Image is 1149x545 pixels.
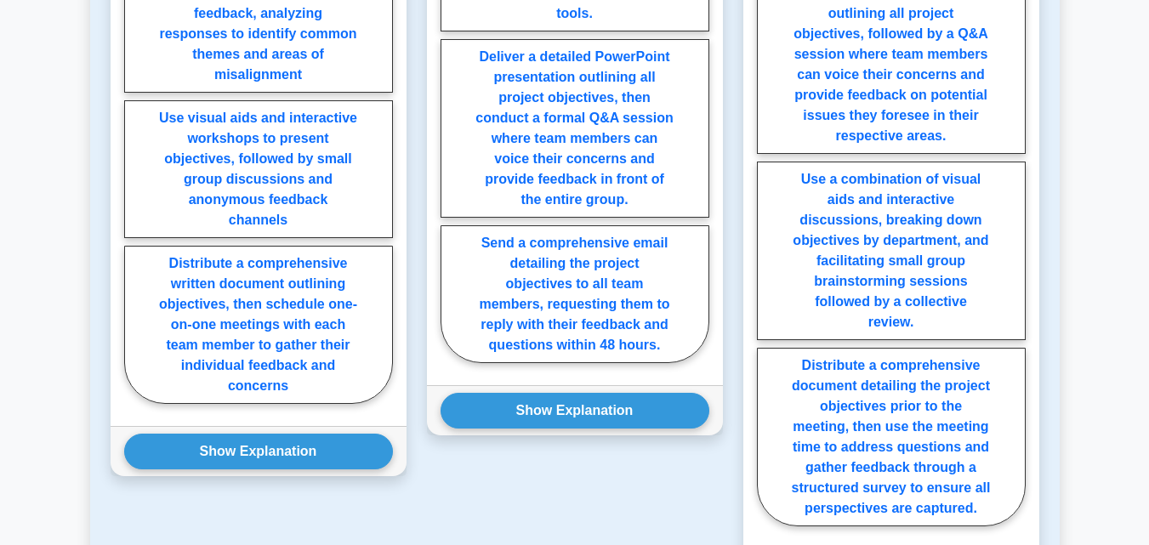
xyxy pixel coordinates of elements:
label: Deliver a detailed PowerPoint presentation outlining all project objectives, then conduct a forma... [441,39,709,218]
button: Show Explanation [124,434,393,469]
label: Use a combination of visual aids and interactive discussions, breaking down objectives by departm... [757,162,1026,340]
button: Show Explanation [441,393,709,429]
label: Distribute a comprehensive document detailing the project objectives prior to the meeting, then u... [757,348,1026,526]
label: Distribute a comprehensive written document outlining objectives, then schedule one-on-one meetin... [124,246,393,404]
label: Send a comprehensive email detailing the project objectives to all team members, requesting them ... [441,225,709,363]
label: Use visual aids and interactive workshops to present objectives, followed by small group discussi... [124,100,393,238]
